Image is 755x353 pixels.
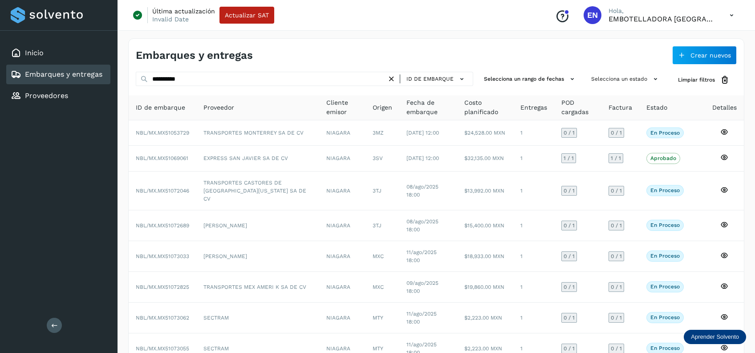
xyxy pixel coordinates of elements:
span: Costo planificado [464,98,506,117]
span: NBL/MX.MX51072689 [136,222,189,229]
span: 1 / 1 [611,156,621,161]
td: 1 [513,120,554,146]
span: Crear nuevos [690,52,731,58]
span: 0 / 1 [564,346,575,351]
span: 0 / 1 [564,315,575,320]
span: Actualizar SAT [225,12,269,18]
td: 1 [513,210,554,241]
span: 0 / 1 [611,130,622,135]
td: $19,860.00 MXN [457,272,513,303]
td: MXC [365,241,399,272]
td: SECTRAM [196,303,319,333]
td: NIAGARA [319,210,365,241]
span: ID de embarque [136,103,185,112]
span: Factura [609,103,632,112]
p: En proceso [650,314,680,320]
span: NBL/MX.MX51069061 [136,155,188,161]
a: Proveedores [25,91,68,100]
span: 0 / 1 [564,223,575,228]
p: En proceso [650,345,680,351]
p: Última actualización [152,7,215,15]
span: 08/ago/2025 18:00 [406,184,438,198]
span: 0 / 1 [564,188,575,193]
td: 1 [513,146,554,171]
button: Limpiar filtros [671,72,737,88]
td: $15,400.00 MXN [457,210,513,241]
td: EXPRESS SAN JAVIER SA DE CV [196,146,319,171]
span: 1 / 1 [564,156,574,161]
h4: Embarques y entregas [136,49,253,62]
td: TRANSPORTES MEX AMERI K SA DE CV [196,272,319,303]
span: Entregas [520,103,547,112]
span: 08/ago/2025 18:00 [406,218,438,233]
span: [DATE] 12:00 [406,155,439,161]
td: 3TJ [365,172,399,210]
span: 0 / 1 [611,223,622,228]
span: 0 / 1 [564,130,575,135]
p: En proceso [650,222,680,228]
span: NBL/MX.MX51053729 [136,130,189,136]
span: 11/ago/2025 18:00 [406,249,437,263]
span: NBL/MX.MX51073055 [136,345,189,352]
div: Aprender Solvento [684,330,746,344]
p: Aprobado [650,155,676,161]
td: 3MZ [365,120,399,146]
span: 0 / 1 [564,254,575,259]
td: TRANSPORTES MONTERREY SA DE CV [196,120,319,146]
td: 3SV [365,146,399,171]
td: [PERSON_NAME] [196,210,319,241]
p: Invalid Date [152,15,189,23]
td: 1 [513,172,554,210]
span: Estado [646,103,667,112]
td: MXC [365,272,399,303]
a: Inicio [25,49,44,57]
td: 3TJ [365,210,399,241]
span: 0 / 1 [564,284,575,290]
p: En proceso [650,283,680,290]
button: ID de embarque [404,73,469,86]
span: 0 / 1 [611,315,622,320]
button: Actualizar SAT [219,7,274,24]
button: Selecciona un estado [588,72,664,86]
button: Crear nuevos [672,46,737,65]
span: Fecha de embarque [406,98,450,117]
td: MTY [365,303,399,333]
td: $18,933.00 MXN [457,241,513,272]
p: En proceso [650,187,680,193]
p: Hola, [609,7,715,15]
span: Detalles [712,103,737,112]
div: Inicio [6,43,110,63]
td: TRANSPORTES CASTORES DE [GEOGRAPHIC_DATA][US_STATE] SA DE CV [196,172,319,210]
td: 1 [513,303,554,333]
span: Cliente emisor [326,98,358,117]
td: $13,992.00 MXN [457,172,513,210]
span: NBL/MX.MX51072825 [136,284,189,290]
span: 0 / 1 [611,346,622,351]
span: 0 / 1 [611,284,622,290]
span: Origen [373,103,392,112]
td: NIAGARA [319,272,365,303]
span: 09/ago/2025 18:00 [406,280,438,294]
span: 0 / 1 [611,188,622,193]
span: 11/ago/2025 18:00 [406,311,437,325]
td: NIAGARA [319,120,365,146]
span: POD cargadas [561,98,594,117]
span: [DATE] 12:00 [406,130,439,136]
a: Embarques y entregas [25,70,102,78]
p: En proceso [650,130,680,136]
span: NBL/MX.MX51072046 [136,188,189,194]
td: NIAGARA [319,241,365,272]
td: NIAGARA [319,172,365,210]
div: Proveedores [6,86,110,106]
td: $2,223.00 MXN [457,303,513,333]
span: Proveedor [203,103,234,112]
td: 1 [513,241,554,272]
td: $32,135.00 MXN [457,146,513,171]
td: NIAGARA [319,303,365,333]
p: EMBOTELLADORA NIAGARA DE MEXICO [609,15,715,23]
td: 1 [513,272,554,303]
td: [PERSON_NAME] [196,241,319,272]
span: ID de embarque [406,75,454,83]
span: 0 / 1 [611,254,622,259]
p: Aprender Solvento [691,333,739,341]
